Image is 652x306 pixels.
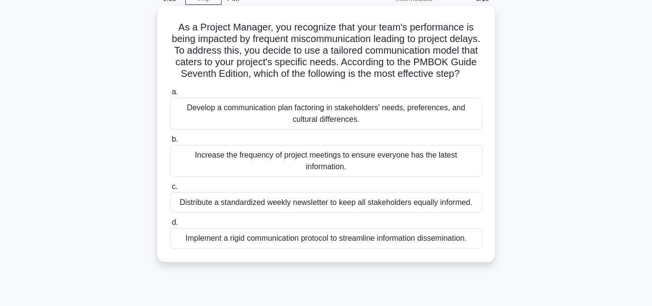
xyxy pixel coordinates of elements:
[170,98,483,130] div: Develop a communication plan factoring in stakeholders' needs, preferences, and cultural differen...
[170,192,483,213] div: Distribute a standardized weekly newsletter to keep all stakeholders equally informed.
[172,218,178,226] span: d.
[172,182,178,190] span: c.
[170,145,483,177] div: Increase the frequency of project meetings to ensure everyone has the latest information.
[170,228,483,248] div: Implement a rigid communication protocol to streamline information dissemination.
[169,21,484,80] h5: As a Project Manager, you recognize that your team's performance is being impacted by frequent mi...
[172,135,178,143] span: b.
[172,87,178,96] span: a.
